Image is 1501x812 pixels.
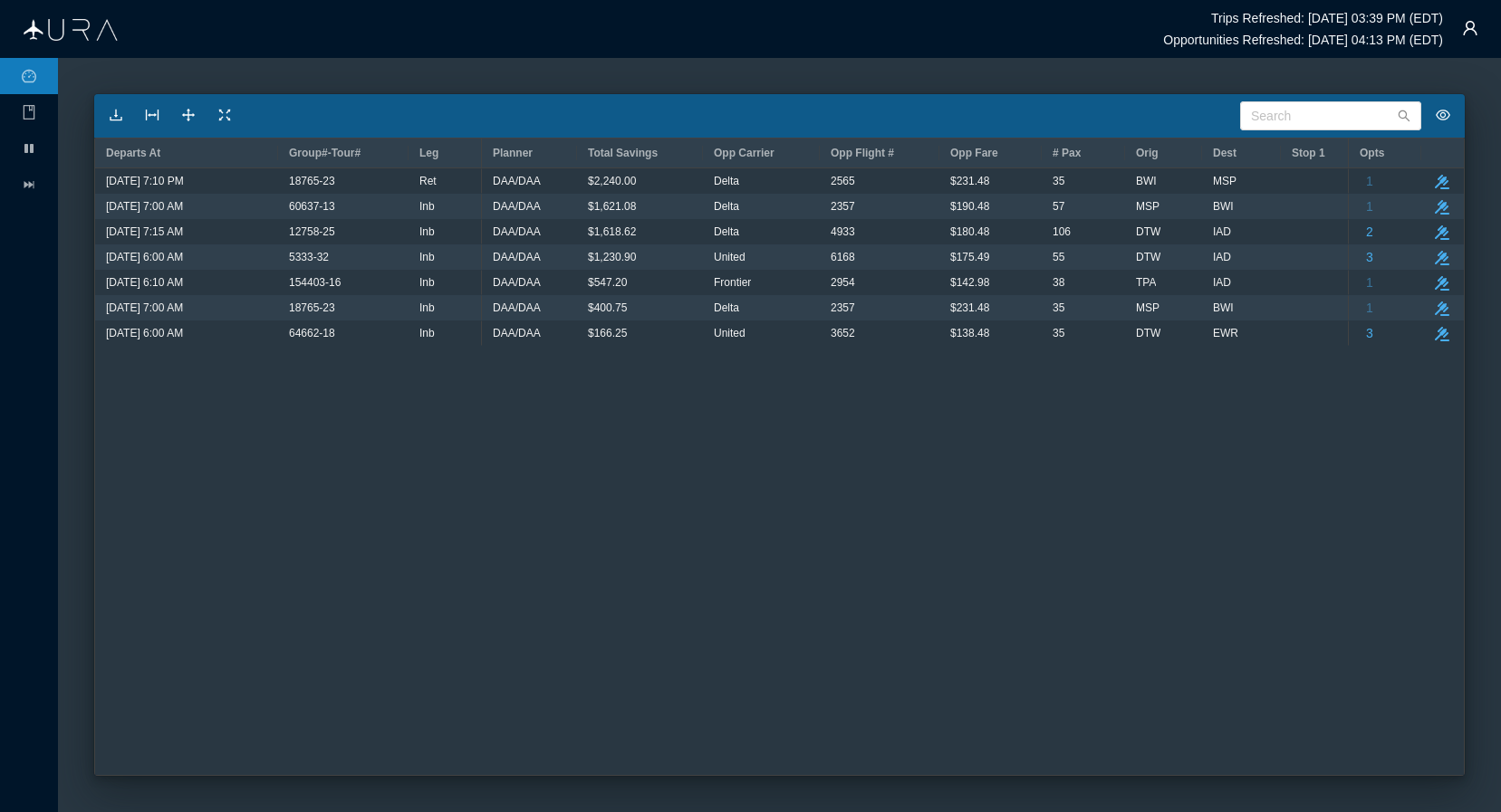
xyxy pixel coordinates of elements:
span: $190.48 [950,195,989,218]
button: icon: eye [1429,101,1458,130]
button: icon: download [101,101,130,130]
span: Leg [419,147,438,159]
button: icon: drag [174,101,203,130]
span: # Pax [1053,147,1081,159]
i: icon: search [1398,110,1410,122]
span: Inb [419,321,435,345]
span: 2 [1366,220,1373,244]
span: [DATE] 7:10 PM [106,169,184,193]
button: 1 [1359,296,1381,320]
span: 38 [1053,271,1064,294]
span: 35 [1053,169,1064,193]
span: $142.98 [950,271,989,294]
span: [DATE] 6:00 AM [106,321,183,345]
span: 1 [1366,296,1373,320]
span: $1,618.62 [588,220,636,244]
span: IAD [1213,220,1231,244]
span: [DATE] 7:00 AM [106,296,183,320]
h6: Trips Refreshed: [DATE] 03:39 PM (EDT) [1211,11,1443,25]
span: $547.20 [588,271,627,294]
span: $1,621.08 [588,195,636,218]
span: $231.48 [950,296,989,320]
span: DTW [1136,220,1160,244]
span: 2954 [831,271,855,294]
span: MSP [1136,296,1159,320]
span: BWI [1213,195,1234,218]
span: 4933 [831,220,855,244]
span: TPA [1136,271,1156,294]
span: 55 [1053,245,1064,269]
span: $175.49 [950,245,989,269]
span: 18765-23 [289,296,335,320]
span: 12758-25 [289,220,335,244]
span: 1 [1366,271,1373,294]
span: $400.75 [588,296,627,320]
button: 1 [1359,169,1381,193]
button: 3 [1359,321,1381,345]
span: 5333-32 [289,245,329,269]
span: DAA/DAA [493,245,541,269]
span: IAD [1213,245,1231,269]
span: 2357 [831,195,855,218]
span: MSP [1213,169,1236,193]
span: 154403-16 [289,271,341,294]
span: $2,240.00 [588,169,636,193]
span: Opp Carrier [714,147,775,159]
span: 57 [1053,195,1064,218]
span: [DATE] 6:10 AM [106,271,183,294]
button: icon: fullscreen [210,101,239,130]
button: 2 [1359,220,1381,244]
span: United [714,245,746,269]
span: Inb [419,220,435,244]
span: Departs At [106,147,160,159]
span: $231.48 [950,169,989,193]
span: 2357 [831,296,855,320]
span: BWI [1136,169,1157,193]
span: 1 [1366,169,1373,193]
span: 35 [1053,296,1064,320]
span: MSP [1136,195,1159,218]
span: 18765-23 [289,169,335,193]
span: Delta [714,195,739,218]
span: DAA/DAA [493,220,541,244]
span: $166.25 [588,321,627,345]
span: Delta [714,169,739,193]
span: 2565 [831,169,855,193]
span: $180.48 [950,220,989,244]
span: Inb [419,296,435,320]
span: DAA/DAA [493,271,541,294]
i: icon: fast-forward [22,177,36,192]
span: Delta [714,220,739,244]
span: Opts [1360,147,1384,159]
span: DAA/DAA [493,195,541,218]
button: 3 [1359,245,1381,269]
span: DAA/DAA [493,321,541,345]
span: 35 [1053,321,1064,345]
span: Frontier [714,271,751,294]
span: 3 [1366,245,1373,269]
span: Total Savings [588,147,658,159]
span: Inb [419,271,435,294]
span: 1 [1366,195,1373,218]
button: 1 [1359,271,1381,294]
span: Ret [419,169,437,193]
span: Stop 1 [1292,147,1325,159]
span: $1,230.90 [588,245,636,269]
i: icon: book [22,105,36,119]
button: 1 [1359,195,1381,218]
span: $138.48 [950,321,989,345]
span: Dest [1213,147,1236,159]
img: Aura Logo [24,19,118,41]
span: DAA/DAA [493,296,541,320]
i: icon: dashboard [22,69,36,83]
span: Inb [419,195,435,218]
span: DTW [1136,321,1160,345]
span: Delta [714,296,739,320]
span: [DATE] 6:00 AM [106,245,183,269]
span: [DATE] 7:15 AM [106,220,183,244]
span: United [714,321,746,345]
span: DTW [1136,245,1160,269]
button: icon: column-width [138,101,167,130]
span: 6168 [831,245,855,269]
span: 106 [1053,220,1071,244]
